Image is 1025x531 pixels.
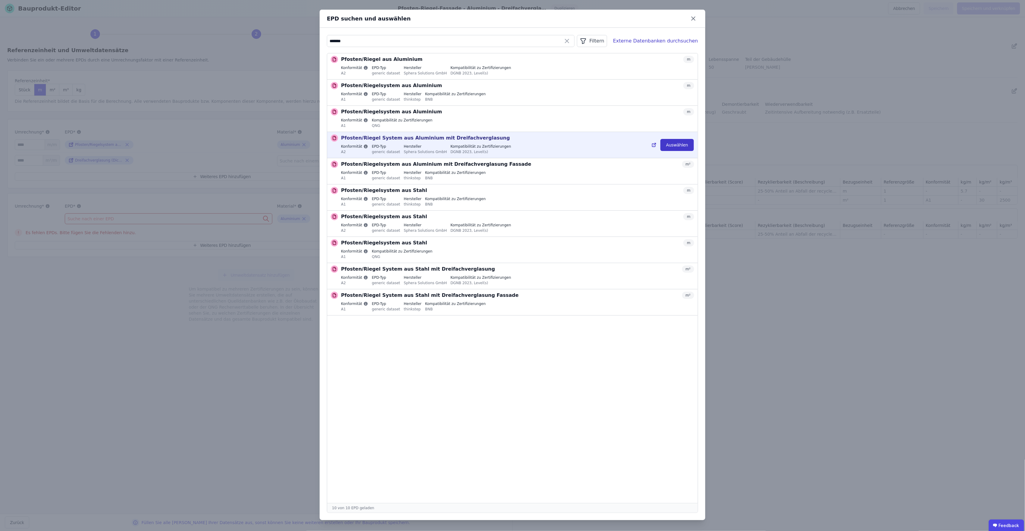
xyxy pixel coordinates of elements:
[682,292,694,299] div: m²
[372,144,400,149] label: EPD-Typ
[341,201,368,207] div: A1
[425,96,486,102] div: BNB
[404,144,447,149] label: Hersteller
[613,37,698,45] div: Externe Datenbanken durchsuchen
[372,65,400,70] label: EPD-Typ
[341,275,368,280] label: Konformität
[404,96,422,102] div: thinkstep
[450,275,511,280] label: Kompatibilität zu Zertifizierungen
[341,149,368,154] div: A2
[404,149,447,154] div: Sphera Solutions GmbH
[372,170,400,175] label: EPD-Typ
[404,223,447,228] label: Hersteller
[683,213,694,220] div: m
[341,228,368,233] div: A2
[450,65,511,70] label: Kompatibilität zu Zertifizierungen
[682,265,694,273] div: m²
[404,175,422,181] div: thinkstep
[341,92,368,96] label: Konformität
[450,228,511,233] div: DGNB 2023, Level(s)
[341,223,368,228] label: Konformität
[425,306,486,312] div: BNB
[341,254,368,259] div: A1
[450,280,511,285] div: DGNB 2023, Level(s)
[450,223,511,228] label: Kompatibilität zu Zertifizierungen
[341,292,519,299] p: Pfosten/Riegel System aus Stahl mit Dreifachverglasung Fassade
[341,249,368,254] label: Konformität
[372,70,400,76] div: generic dataset
[404,275,447,280] label: Hersteller
[683,108,694,115] div: m
[683,239,694,247] div: m
[341,161,531,168] p: Pfosten/Riegelsystem aus Aluminium mit Dreifachverglasung Fassade
[425,196,486,201] label: Kompatibilität zu Zertifizierungen
[404,301,422,306] label: Hersteller
[372,275,400,280] label: EPD-Typ
[341,213,427,220] p: Pfosten/Riegelsystem aus Stahl
[341,96,368,102] div: A1
[327,503,698,513] div: 10 von 10 EPD geladen
[660,139,694,151] button: Auswählen
[341,118,368,123] label: Konformität
[372,118,432,123] label: Kompatibilität zu Zertifizierungen
[425,201,486,207] div: BNB
[577,35,607,47] button: Filtern
[341,306,368,312] div: A1
[341,108,442,115] p: Pfosten/Riegelsystem aus Aluminium
[341,175,368,181] div: A1
[404,280,447,285] div: Sphera Solutions GmbH
[450,149,511,154] div: DGNB 2023, Level(s)
[372,201,400,207] div: generic dataset
[341,82,442,89] p: Pfosten/Riegelsystem aus Aluminium
[404,196,422,201] label: Hersteller
[341,301,368,306] label: Konformität
[372,149,400,154] div: generic dataset
[341,170,368,175] label: Konformität
[372,280,400,285] div: generic dataset
[404,92,422,96] label: Hersteller
[372,92,400,96] label: EPD-Typ
[341,144,368,149] label: Konformität
[404,170,422,175] label: Hersteller
[341,65,368,70] label: Konformität
[372,301,400,306] label: EPD-Typ
[372,196,400,201] label: EPD-Typ
[404,201,422,207] div: thinkstep
[404,65,447,70] label: Hersteller
[372,223,400,228] label: EPD-Typ
[341,70,368,76] div: A2
[683,187,694,194] div: m
[372,306,400,312] div: generic dataset
[341,239,427,247] p: Pfosten/Riegelsystem aus Stahl
[372,254,432,259] div: QNG
[404,306,422,312] div: thinkstep
[327,14,689,23] div: EPD suchen und auswählen
[683,82,694,89] div: m
[341,280,368,285] div: A2
[683,56,694,63] div: m
[372,123,432,128] div: QNG
[450,70,511,76] div: DGNB 2023, Level(s)
[425,301,486,306] label: Kompatibilität zu Zertifizierungen
[341,123,368,128] div: A1
[372,96,400,102] div: generic dataset
[404,228,447,233] div: Sphera Solutions GmbH
[341,56,423,63] p: Pfosten/Riegel aus Aluminium
[341,196,368,201] label: Konformität
[450,144,511,149] label: Kompatibilität zu Zertifizierungen
[425,175,486,181] div: BNB
[341,265,495,273] p: Pfosten/Riegel System aus Stahl mit Dreifachverglasung
[404,70,447,76] div: Sphera Solutions GmbH
[425,170,486,175] label: Kompatibilität zu Zertifizierungen
[341,134,510,142] p: Pfosten/Riegel System aus Aluminium mit Dreifachverglasung
[682,161,694,168] div: m²
[425,92,486,96] label: Kompatibilität zu Zertifizierungen
[341,187,427,194] p: Pfosten/Riegelsystem aus Stahl
[372,249,432,254] label: Kompatibilität zu Zertifizierungen
[372,228,400,233] div: generic dataset
[372,175,400,181] div: generic dataset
